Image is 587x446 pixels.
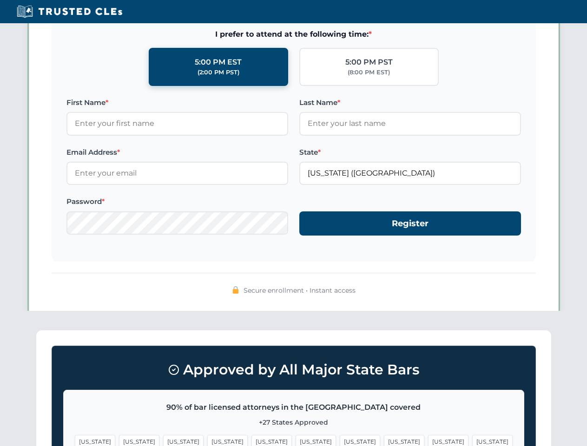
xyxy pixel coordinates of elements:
[66,196,288,207] label: Password
[232,286,239,294] img: 🔒
[66,147,288,158] label: Email Address
[14,5,125,19] img: Trusted CLEs
[299,162,521,185] input: California (CA)
[75,417,513,427] p: +27 States Approved
[66,28,521,40] span: I prefer to attend at the following time:
[299,97,521,108] label: Last Name
[348,68,390,77] div: (8:00 PM EST)
[299,211,521,236] button: Register
[75,401,513,413] p: 90% of bar licensed attorneys in the [GEOGRAPHIC_DATA] covered
[66,162,288,185] input: Enter your email
[195,56,242,68] div: 5:00 PM EST
[66,97,288,108] label: First Name
[244,285,356,295] span: Secure enrollment • Instant access
[66,112,288,135] input: Enter your first name
[345,56,393,68] div: 5:00 PM PST
[198,68,239,77] div: (2:00 PM PST)
[63,357,524,382] h3: Approved by All Major State Bars
[299,147,521,158] label: State
[299,112,521,135] input: Enter your last name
